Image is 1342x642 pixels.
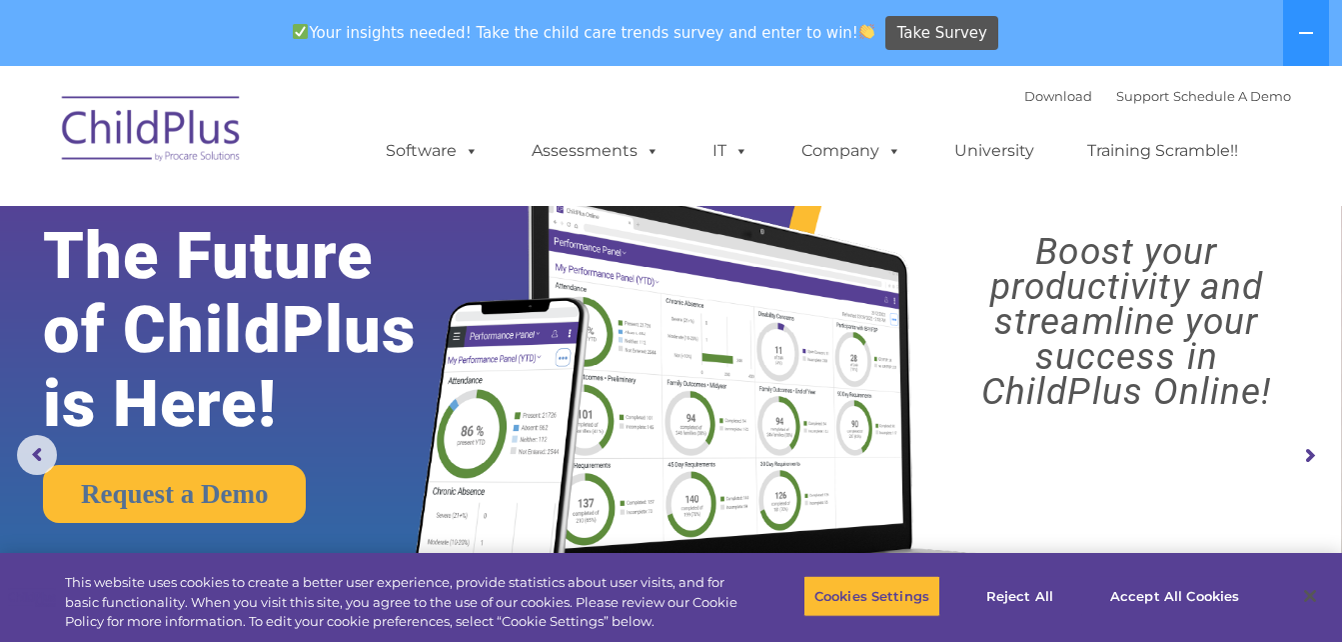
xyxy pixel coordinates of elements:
a: University [934,131,1054,171]
a: Download [1024,88,1092,104]
a: Assessments [512,131,679,171]
a: Request a Demo [43,465,306,523]
button: Close [1288,574,1332,618]
img: ✅ [293,24,308,39]
a: IT [692,131,768,171]
a: Software [366,131,499,171]
div: This website uses cookies to create a better user experience, provide statistics about user visit... [65,573,738,632]
button: Cookies Settings [803,575,940,617]
rs-layer: The Future of ChildPlus is Here! [43,219,472,441]
font: | [1024,88,1291,104]
a: Take Survey [885,16,998,51]
span: Phone number [278,214,363,229]
a: Company [781,131,921,171]
button: Reject All [957,575,1082,617]
img: 👏 [859,24,874,39]
span: Last name [278,132,339,147]
a: Training Scramble!! [1067,131,1258,171]
rs-layer: Boost your productivity and streamline your success in ChildPlus Online! [927,234,1326,409]
span: Take Survey [897,16,987,51]
a: Support [1116,88,1169,104]
img: ChildPlus by Procare Solutions [52,82,252,182]
span: Your insights needed! Take the child care trends survey and enter to win! [285,13,883,52]
button: Accept All Cookies [1099,575,1250,617]
a: Schedule A Demo [1173,88,1291,104]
